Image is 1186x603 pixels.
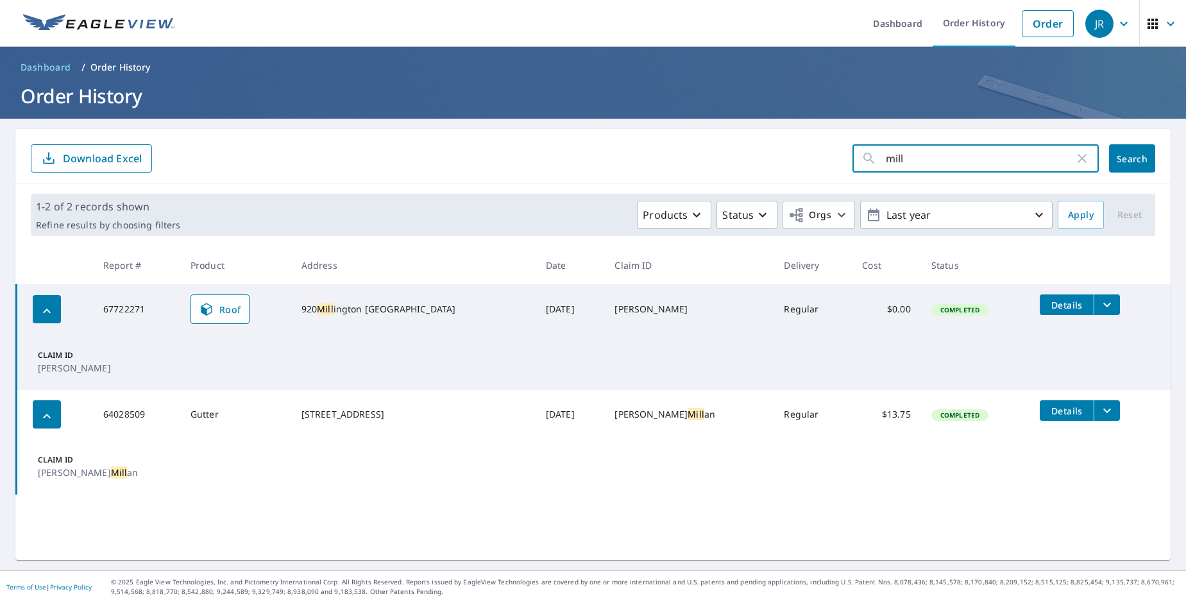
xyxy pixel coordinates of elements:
a: Dashboard [15,57,76,78]
span: Orgs [788,207,831,223]
th: Cost [852,246,921,284]
p: Products [643,207,688,223]
span: Completed [933,411,987,420]
td: $0.00 [852,284,921,334]
mark: Mill [317,303,334,315]
span: Completed [933,305,987,314]
td: [DATE] [536,390,605,439]
p: Order History [90,61,151,74]
td: [PERSON_NAME] [604,284,774,334]
p: | [6,583,92,591]
button: Last year [860,201,1053,229]
a: Roof [191,294,250,324]
td: 67722271 [93,284,180,334]
th: Status [921,246,1030,284]
td: [DATE] [536,284,605,334]
a: Privacy Policy [50,582,92,591]
div: [STREET_ADDRESS] [301,408,525,421]
span: Dashboard [21,61,71,74]
th: Date [536,246,605,284]
div: 920 ington [GEOGRAPHIC_DATA] [301,303,525,316]
p: 1-2 of 2 records shown [36,199,180,214]
button: Products [637,201,711,229]
span: Roof [199,301,241,317]
th: Delivery [774,246,852,284]
p: Claim ID [38,350,110,361]
button: filesDropdownBtn-67722271 [1094,294,1120,315]
button: Search [1109,144,1155,173]
th: Claim ID [604,246,774,284]
div: JR [1085,10,1114,38]
p: Claim ID [38,454,110,466]
nav: breadcrumb [15,57,1171,78]
span: Apply [1068,207,1094,223]
li: / [81,60,85,75]
mark: Mill [111,466,128,479]
button: Orgs [783,201,855,229]
td: Gutter [180,390,291,439]
th: Product [180,246,291,284]
th: Report # [93,246,180,284]
span: Details [1047,299,1086,311]
button: detailsBtn-67722271 [1040,294,1094,315]
img: EV Logo [23,14,174,33]
th: Address [291,246,536,284]
td: Regular [774,284,852,334]
p: Download Excel [63,151,142,166]
p: Last year [881,204,1031,226]
button: Apply [1058,201,1104,229]
span: Details [1047,405,1086,417]
p: Refine results by choosing filters [36,219,180,231]
p: [PERSON_NAME] [38,361,110,375]
input: Address, Report #, Claim ID, etc. [886,140,1074,176]
a: Terms of Use [6,582,46,591]
p: Status [722,207,754,223]
button: Status [716,201,777,229]
h1: Order History [15,83,1171,109]
td: 64028509 [93,390,180,439]
td: $13.75 [852,390,921,439]
p: © 2025 Eagle View Technologies, Inc. and Pictometry International Corp. All Rights Reserved. Repo... [111,577,1180,597]
button: filesDropdownBtn-64028509 [1094,400,1120,421]
button: Download Excel [31,144,152,173]
p: [PERSON_NAME] an [38,466,110,479]
mark: Mill [688,408,704,420]
td: Regular [774,390,852,439]
span: Search [1119,153,1145,165]
td: [PERSON_NAME] an [604,390,774,439]
button: detailsBtn-64028509 [1040,400,1094,421]
a: Order [1022,10,1074,37]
